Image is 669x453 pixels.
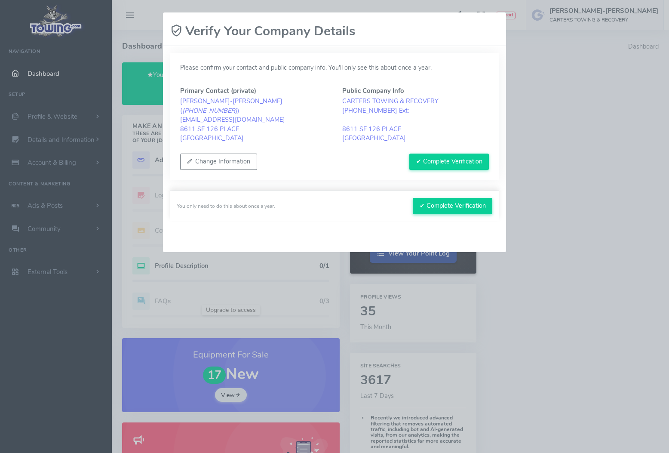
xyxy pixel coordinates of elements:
[342,97,489,143] blockquote: CARTERS TOWING & RECOVERY [PHONE_NUMBER] Ext: 8611 SE 126 PLACE [GEOGRAPHIC_DATA]
[182,106,237,115] em: [PHONE_NUMBER]
[180,63,489,73] p: Please confirm your contact and public company info. You’ll only see this about once a year.
[413,198,492,214] button: ✔ Complete Verification
[180,97,327,143] blockquote: [PERSON_NAME]-[PERSON_NAME] ( ) [EMAIL_ADDRESS][DOMAIN_NAME] 8611 SE 126 PLACE [GEOGRAPHIC_DATA]
[409,154,489,170] button: ✔ Complete Verification
[342,87,489,94] h5: Public Company Info
[595,367,669,453] iframe: Conversations
[180,87,327,94] h5: Primary Contact (private)
[180,154,257,170] button: Change Information
[177,202,275,210] div: You only need to do this about once a year.
[170,24,356,39] h2: Verify Your Company Details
